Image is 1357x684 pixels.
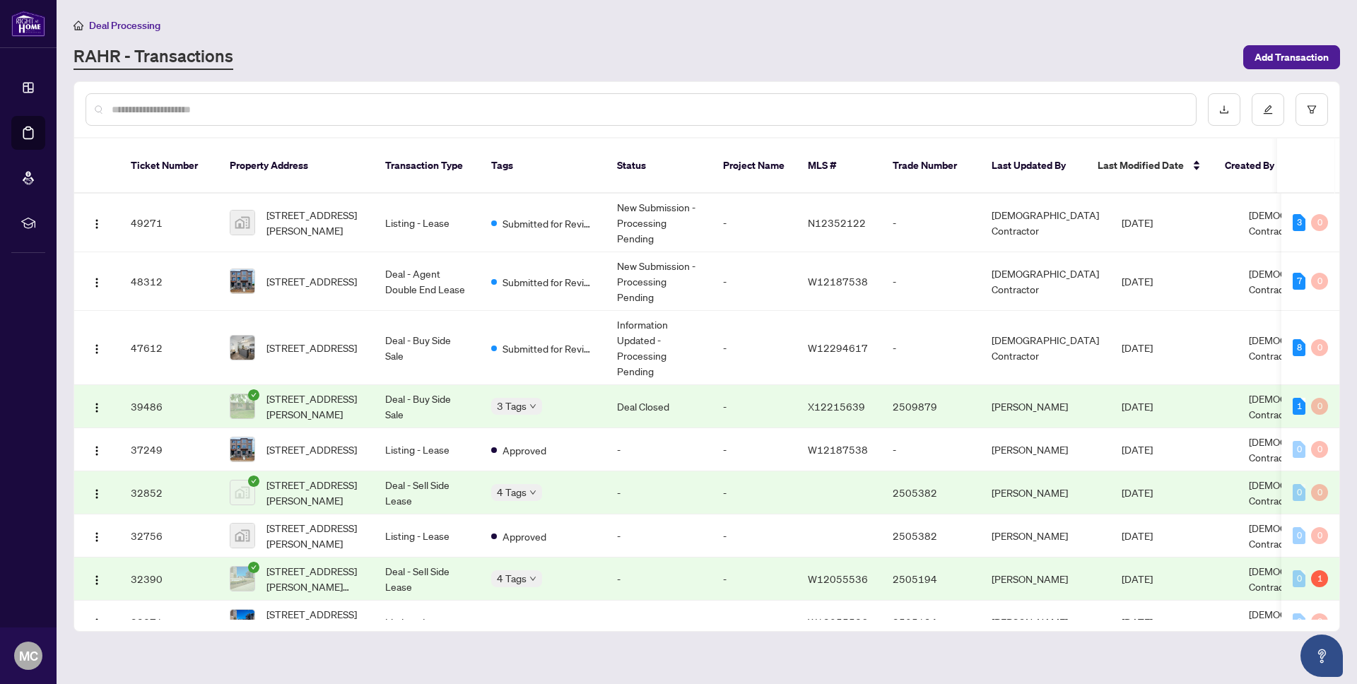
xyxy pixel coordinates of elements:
img: thumbnail-img [230,394,254,418]
span: check-circle [248,389,259,401]
td: [PERSON_NAME] [980,514,1110,558]
span: Last Modified Date [1098,158,1184,173]
button: Logo [86,438,108,461]
span: W12187538 [808,443,868,456]
button: Open asap [1300,635,1343,677]
th: Transaction Type [374,138,480,194]
span: filter [1307,105,1317,114]
span: W12055536 [808,615,868,628]
span: [STREET_ADDRESS][PERSON_NAME][PERSON_NAME] [266,606,363,637]
button: Logo [86,611,108,633]
td: - [606,601,712,644]
img: thumbnail-img [230,480,254,505]
img: Logo [91,488,102,500]
div: 0 [1311,613,1328,630]
span: [DEMOGRAPHIC_DATA] Contractor [1249,608,1356,636]
td: [DEMOGRAPHIC_DATA] Contractor [980,194,1110,252]
img: Logo [91,445,102,456]
div: 3 [1293,214,1305,231]
button: Logo [86,567,108,590]
span: N12352122 [808,216,866,229]
span: check-circle [248,562,259,573]
td: [PERSON_NAME] [980,558,1110,601]
img: Logo [91,343,102,355]
td: - [881,428,980,471]
div: 0 [1311,273,1328,290]
td: New Submission - Processing Pending [606,252,712,311]
th: Last Updated By [980,138,1086,194]
td: - [712,194,797,252]
td: Listing - Lease [374,514,480,558]
img: thumbnail-img [230,567,254,591]
button: Logo [86,395,108,418]
td: Deal - Sell Side Lease [374,558,480,601]
span: [DATE] [1122,615,1153,628]
div: 1 [1293,398,1305,415]
div: 0 [1293,570,1305,587]
img: logo [11,11,45,37]
div: 0 [1293,484,1305,501]
th: Project Name [712,138,797,194]
span: down [529,575,536,582]
span: Approved [503,529,546,544]
span: 4 Tags [497,570,527,586]
button: Logo [86,524,108,547]
td: [PERSON_NAME] [980,601,1110,644]
div: 0 [1311,398,1328,415]
span: Submitted for Review [503,274,594,290]
img: Logo [91,218,102,230]
span: [DEMOGRAPHIC_DATA] Contractor [1249,392,1356,420]
img: thumbnail-img [230,610,254,634]
span: [STREET_ADDRESS][PERSON_NAME] [266,207,363,238]
td: 32756 [119,514,218,558]
span: down [529,489,536,496]
img: thumbnail-img [230,336,254,360]
span: [STREET_ADDRESS][PERSON_NAME][PERSON_NAME] [266,563,363,594]
img: Logo [91,618,102,629]
img: Logo [91,574,102,586]
span: [DATE] [1122,529,1153,542]
td: 32390 [119,558,218,601]
th: Ticket Number [119,138,218,194]
th: Trade Number [881,138,980,194]
td: - [712,428,797,471]
span: Add Transaction [1255,46,1329,69]
td: Deal - Buy Side Sale [374,385,480,428]
td: 37249 [119,428,218,471]
button: Logo [86,211,108,234]
td: - [606,514,712,558]
div: 8 [1293,339,1305,356]
td: 2509879 [881,385,980,428]
td: 2505382 [881,514,980,558]
span: [STREET_ADDRESS][PERSON_NAME] [266,477,363,508]
span: W12055536 [808,572,868,585]
span: [DEMOGRAPHIC_DATA] Contractor [1249,334,1356,362]
button: Logo [86,270,108,293]
img: thumbnail-img [230,437,254,461]
span: [DATE] [1122,400,1153,413]
td: Deal - Sell Side Lease [374,471,480,514]
div: 0 [1311,214,1328,231]
div: 1 [1311,570,1328,587]
span: W12294617 [808,341,868,354]
span: Submitted for Review [503,216,594,231]
td: [PERSON_NAME] [980,385,1110,428]
button: filter [1296,93,1328,126]
span: [DATE] [1122,275,1153,288]
th: Last Modified Date [1086,138,1214,194]
span: 4 Tags [497,484,527,500]
td: 2505194 [881,558,980,601]
td: - [606,471,712,514]
td: Deal - Buy Side Sale [374,311,480,385]
td: 49271 [119,194,218,252]
span: [DEMOGRAPHIC_DATA] Contractor [1249,435,1356,464]
span: Submitted for Review [503,341,594,356]
td: - [712,558,797,601]
button: Logo [86,481,108,504]
span: W12187538 [808,275,868,288]
td: 28371 [119,601,218,644]
td: Listing - Lease [374,194,480,252]
img: thumbnail-img [230,211,254,235]
td: [DEMOGRAPHIC_DATA] Contractor [980,252,1110,311]
td: - [712,385,797,428]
